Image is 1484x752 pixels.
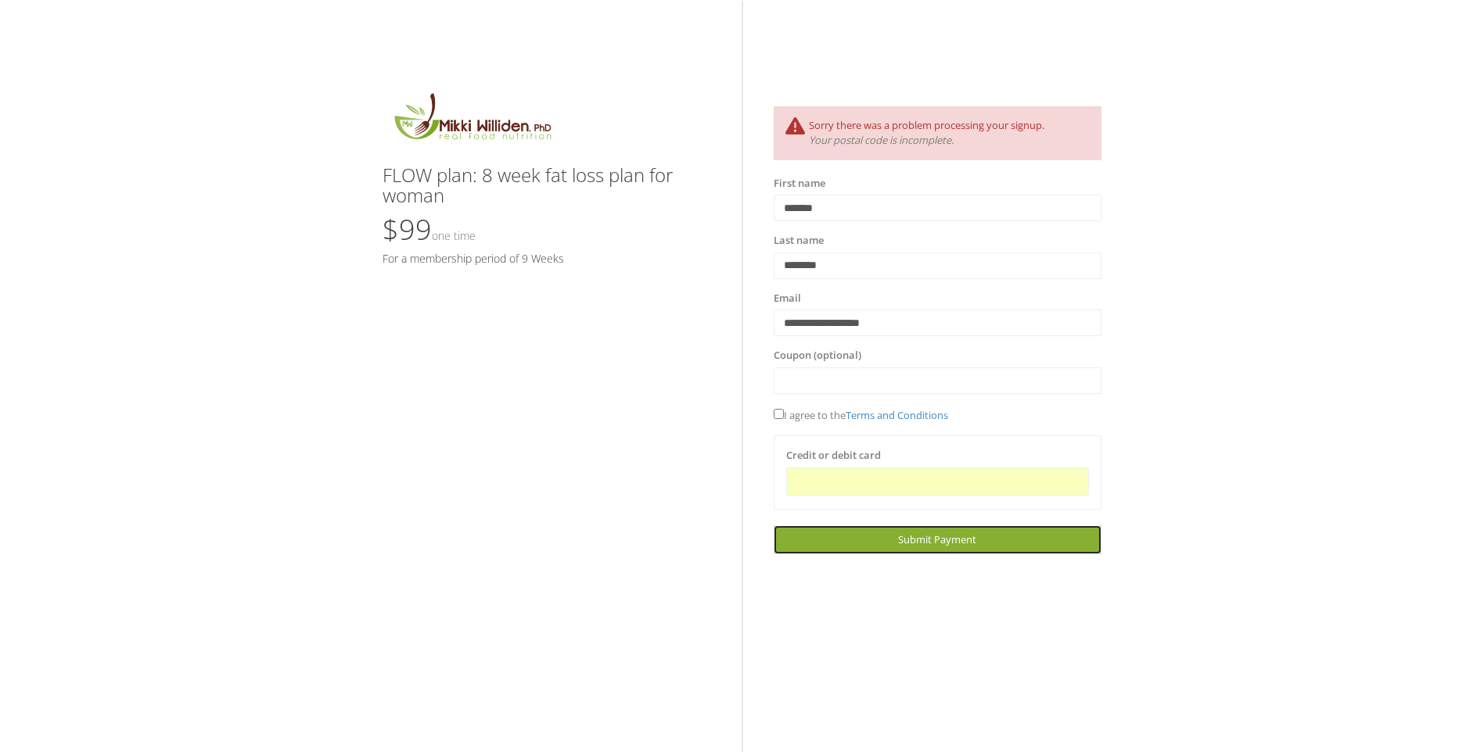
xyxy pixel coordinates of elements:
label: Last name [774,233,824,249]
label: Coupon (optional) [774,348,861,363]
label: Credit or debit card [786,448,881,464]
iframe: Secure card payment input frame [796,474,1079,488]
a: Terms and Conditions [846,408,948,422]
span: $99 [383,210,476,249]
span: Sorry there was a problem processing your signup. [809,118,1044,132]
span: I agree to the [774,408,948,422]
i: Your postal code is incomplete. [809,133,954,147]
label: Email [774,291,801,306]
h3: FLOW plan: 8 week fat loss plan for woman [383,165,710,206]
a: Submit Payment [774,525,1101,554]
h5: For a membership period of 9 Weeks [383,252,710,264]
img: MikkiLogoMain.png [383,91,561,149]
small: One time [432,228,476,243]
span: Submit Payment [898,532,976,546]
label: First name [774,176,825,192]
